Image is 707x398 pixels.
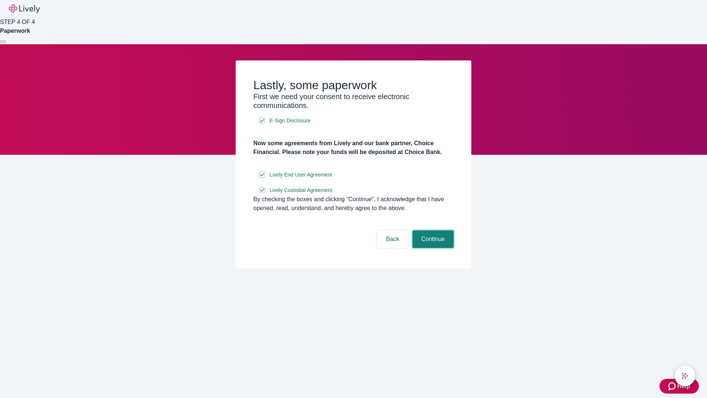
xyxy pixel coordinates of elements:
[270,186,332,194] span: Lively Custodial Agreement
[659,379,699,394] button: Zendesk support iconHelp
[253,92,454,110] h3: First we need your consent to receive electronic communications.
[253,78,454,92] h2: Lastly, some paperwork
[9,4,40,13] img: Lively
[270,117,310,125] span: E-Sign Disclosure
[268,170,334,179] a: e-sign disclosure document
[412,230,454,248] button: Continue
[268,116,312,125] a: e-sign disclosure document
[253,195,454,213] div: By checking the boxes and clicking “Continue", I acknowledge that I have opened, read, understand...
[681,372,689,380] svg: Lively AI Assistant
[253,139,454,157] h4: Now some agreements from Lively and our bank partner, Choice Financial. Please note your funds wi...
[377,230,408,248] button: Back
[675,366,695,386] button: chat
[668,382,677,391] svg: Zendesk support icon
[270,171,332,179] span: Lively End User Agreement
[268,186,334,195] a: e-sign disclosure document
[677,382,690,391] span: Help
